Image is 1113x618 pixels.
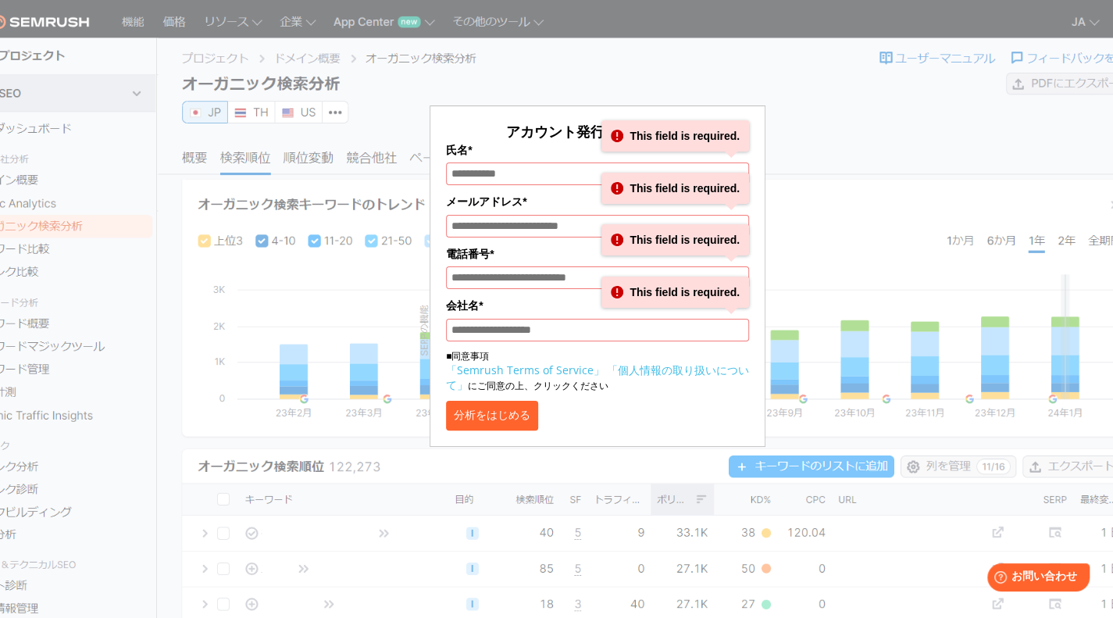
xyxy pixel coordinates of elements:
div: This field is required. [601,224,749,255]
span: アカウント発行して分析する [506,122,689,141]
a: 「Semrush Terms of Service」 [446,363,605,377]
div: This field is required. [601,120,749,152]
div: This field is required. [601,277,749,308]
iframe: Help widget launcher [974,557,1096,601]
a: 「個人情報の取り扱いについて」 [446,363,749,392]
div: This field is required. [601,173,749,204]
label: メールアドレス* [446,193,749,210]
p: ■同意事項 にご同意の上、クリックください [446,349,749,393]
button: 分析をはじめる [446,401,538,430]
label: 電話番号* [446,245,749,263]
